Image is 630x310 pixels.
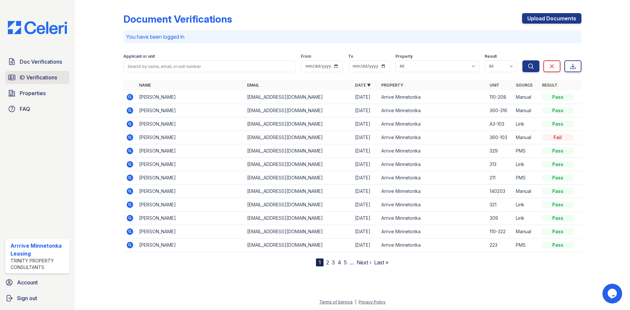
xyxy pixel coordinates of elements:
div: 1 [316,258,324,266]
input: Search by name, email, or unit number [123,60,296,72]
span: Properties [20,89,46,97]
td: [PERSON_NAME] [136,171,244,185]
td: [PERSON_NAME] [136,225,244,238]
td: [DATE] [352,212,379,225]
a: Result [542,83,557,88]
td: [DATE] [352,131,379,144]
td: [DATE] [352,158,379,171]
td: 321 [487,198,513,212]
span: Sign out [17,294,37,302]
td: A3-103 [487,117,513,131]
td: [PERSON_NAME] [136,198,244,212]
a: Doc Verifications [5,55,70,68]
span: Account [17,279,38,286]
td: 140203 [487,185,513,198]
a: 4 [338,259,341,266]
div: Fail [542,134,574,141]
td: [EMAIL_ADDRESS][DOMAIN_NAME] [244,104,352,117]
td: [DATE] [352,198,379,212]
td: PMS [513,144,539,158]
td: Link [513,212,539,225]
div: Trinity Property Consultants [10,258,67,271]
a: 3 [332,259,335,266]
img: CE_Logo_Blue-a8612792a0a2168367f1c8372b55b34899dd931a85d93a1a3d3e32e68fde9ad4.png [3,21,72,34]
span: FAQ [20,105,30,113]
div: Pass [542,228,574,235]
td: [DATE] [352,171,379,185]
a: Unit [490,83,499,88]
td: PMS [513,171,539,185]
p: You have been logged in [126,33,579,41]
a: Last » [374,259,388,266]
label: Result [485,54,497,59]
div: Pass [542,107,574,114]
td: Arrive Minnetonka [379,171,487,185]
td: 309 [487,212,513,225]
td: [DATE] [352,91,379,104]
td: 110-322 [487,225,513,238]
label: To [348,54,353,59]
td: [EMAIL_ADDRESS][DOMAIN_NAME] [244,185,352,198]
td: [PERSON_NAME] [136,212,244,225]
td: Arrive Minnetonka [379,198,487,212]
a: Account [3,276,72,289]
td: [EMAIL_ADDRESS][DOMAIN_NAME] [244,171,352,185]
a: Privacy Policy [359,300,386,304]
td: [EMAIL_ADDRESS][DOMAIN_NAME] [244,238,352,252]
a: Name [139,83,151,88]
td: [EMAIL_ADDRESS][DOMAIN_NAME] [244,117,352,131]
div: Document Verifications [123,13,232,25]
span: Doc Verifications [20,58,62,66]
td: [DATE] [352,238,379,252]
td: [PERSON_NAME] [136,158,244,171]
td: 313 [487,158,513,171]
td: Link [513,158,539,171]
td: [EMAIL_ADDRESS][DOMAIN_NAME] [244,91,352,104]
iframe: chat widget [602,284,623,303]
div: Pass [542,215,574,221]
td: [DATE] [352,117,379,131]
a: Properties [5,87,70,100]
div: Pass [542,242,574,248]
a: Sign out [3,292,72,305]
td: Arrive Minnetonka [379,185,487,198]
td: [EMAIL_ADDRESS][DOMAIN_NAME] [244,212,352,225]
div: Pass [542,188,574,195]
td: Link [513,198,539,212]
td: [PERSON_NAME] [136,131,244,144]
td: [DATE] [352,225,379,238]
td: Arrive Minnetonka [379,117,487,131]
div: | [355,300,356,304]
td: Manual [513,104,539,117]
div: Pass [542,201,574,208]
td: 329 [487,144,513,158]
td: Arrive Minnetonka [379,158,487,171]
div: Pass [542,94,574,100]
td: [EMAIL_ADDRESS][DOMAIN_NAME] [244,158,352,171]
a: FAQ [5,102,70,115]
span: ID Verifications [20,73,57,81]
a: Property [381,83,403,88]
td: Arrive Minnetonka [379,104,487,117]
a: ID Verifications [5,71,70,84]
td: Arrive Minnetonka [379,144,487,158]
td: 211 [487,171,513,185]
a: 2 [326,259,329,266]
td: [PERSON_NAME] [136,104,244,117]
a: Date ▼ [355,83,371,88]
td: 360-103 [487,131,513,144]
td: [EMAIL_ADDRESS][DOMAIN_NAME] [244,144,352,158]
td: [EMAIL_ADDRESS][DOMAIN_NAME] [244,131,352,144]
td: [PERSON_NAME] [136,185,244,198]
a: Next › [357,259,371,266]
span: … [349,258,354,266]
td: Link [513,117,539,131]
td: [PERSON_NAME] [136,91,244,104]
label: From [301,54,311,59]
td: Arrive Minnetonka [379,212,487,225]
td: 110-208 [487,91,513,104]
td: PMS [513,238,539,252]
a: 5 [344,259,347,266]
td: Manual [513,131,539,144]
